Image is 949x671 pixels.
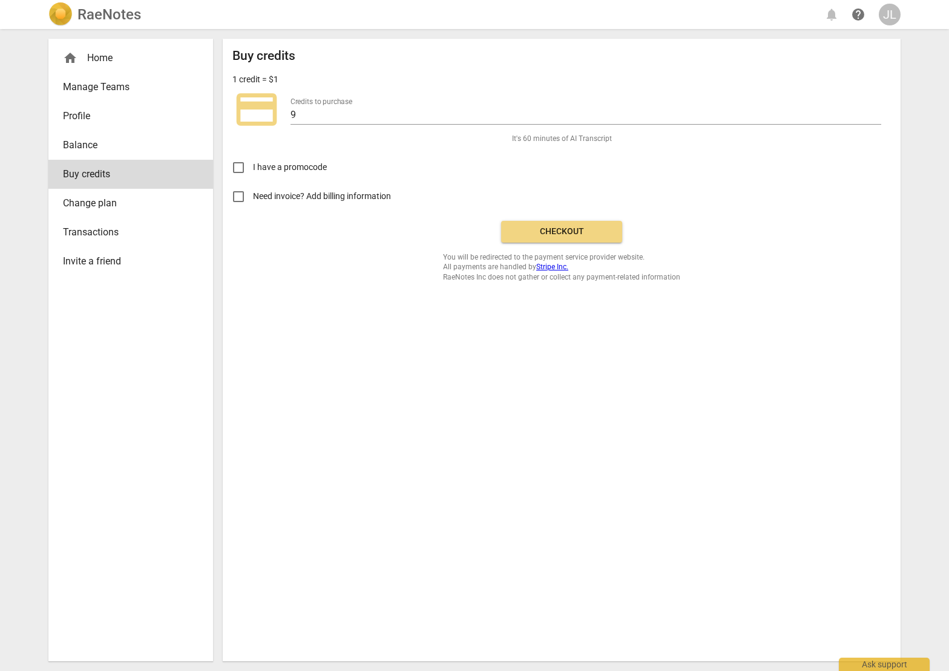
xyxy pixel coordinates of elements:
[253,161,327,174] span: I have a promocode
[63,51,77,65] span: home
[536,263,568,271] a: Stripe Inc.
[63,51,189,65] div: Home
[232,73,278,86] p: 1 credit = $1
[63,167,189,182] span: Buy credits
[63,80,189,94] span: Manage Teams
[48,2,141,27] a: LogoRaeNotes
[63,254,189,269] span: Invite a friend
[48,218,213,247] a: Transactions
[879,4,901,25] button: JL
[48,160,213,189] a: Buy credits
[63,225,189,240] span: Transactions
[511,226,612,238] span: Checkout
[291,98,352,105] label: Credits to purchase
[48,247,213,276] a: Invite a friend
[232,85,281,134] span: credit_card
[253,190,393,203] span: Need invoice? Add billing information
[48,131,213,160] a: Balance
[851,7,865,22] span: help
[512,134,612,144] span: It's 60 minutes of AI Transcript
[48,73,213,102] a: Manage Teams
[48,102,213,131] a: Profile
[48,189,213,218] a: Change plan
[63,196,189,211] span: Change plan
[77,6,141,23] h2: RaeNotes
[232,48,295,64] h2: Buy credits
[63,138,189,152] span: Balance
[63,109,189,123] span: Profile
[839,658,930,671] div: Ask support
[443,252,680,283] span: You will be redirected to the payment service provider website. All payments are handled by RaeNo...
[847,4,869,25] a: Help
[48,44,213,73] div: Home
[501,221,622,243] button: Checkout
[48,2,73,27] img: Logo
